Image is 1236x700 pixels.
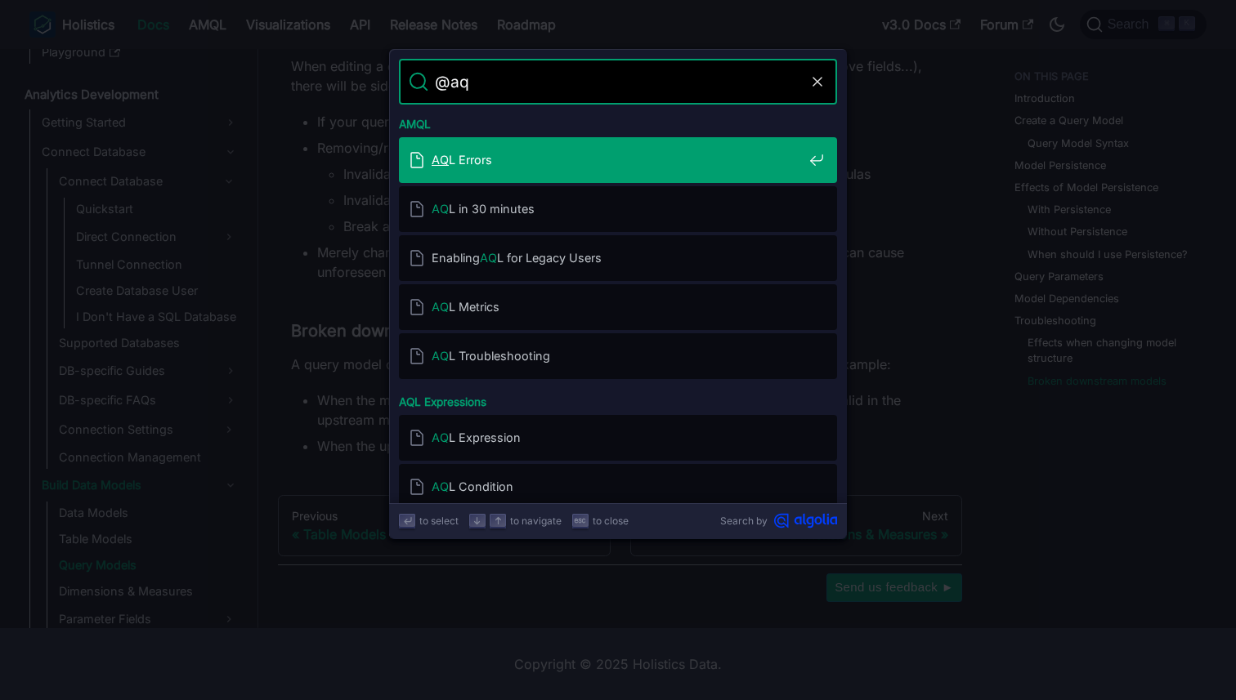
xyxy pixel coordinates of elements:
a: AQL Errors [399,137,837,183]
div: AMQL [396,105,840,137]
span: L in 30 minutes [432,201,803,216]
mark: AQ [432,349,449,363]
span: L Errors [432,152,803,167]
a: AQL in 30 minutes [399,186,837,232]
input: Search docs [428,59,808,105]
svg: Enter key [401,515,414,527]
mark: AQ [432,300,449,314]
span: L Troubleshooting [432,348,803,363]
span: Search by [720,513,768,528]
a: EnablingAQL for Legacy Users [399,235,837,281]
mark: AQ [480,251,497,265]
svg: Algolia [774,513,837,528]
a: AQL Metrics [399,284,837,330]
a: AQL Troubleshooting [399,333,837,379]
mark: AQ [432,202,449,216]
a: AQL Expression [399,415,837,461]
mark: AQ [432,153,449,167]
mark: AQ [432,479,449,493]
div: AQL Expressions [396,382,840,415]
button: Clear the query [808,72,827,91]
span: to close [593,513,629,528]
svg: Arrow down [471,515,483,527]
span: L Condition [432,479,803,494]
span: to navigate [510,513,562,528]
svg: Escape key [574,515,586,527]
a: AQL Condition [399,464,837,510]
span: L Expression [432,430,803,445]
span: L Metrics [432,299,803,314]
a: Search byAlgolia [720,513,837,528]
svg: Arrow up [492,515,504,527]
mark: AQ [432,430,449,444]
span: to select [419,513,459,528]
span: Enabling L for Legacy Users [432,250,803,265]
